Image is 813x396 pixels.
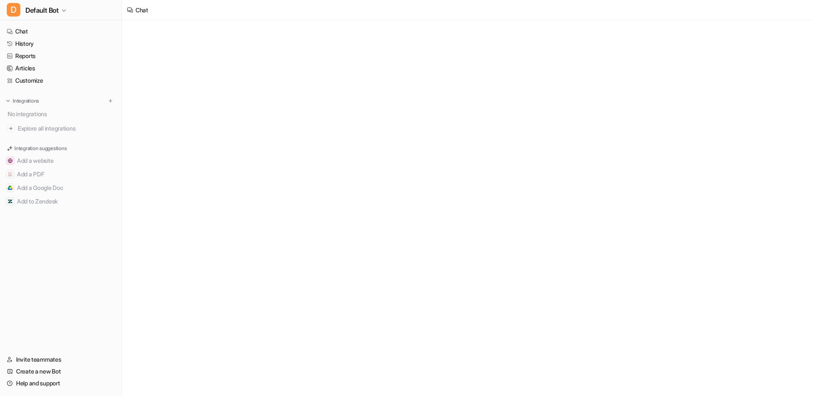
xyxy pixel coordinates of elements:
[3,154,118,167] button: Add a websiteAdd a website
[3,167,118,181] button: Add a PDFAdd a PDF
[3,97,41,105] button: Integrations
[8,185,13,190] img: Add a Google Doc
[3,181,118,195] button: Add a Google DocAdd a Google Doc
[25,4,59,16] span: Default Bot
[7,124,15,133] img: explore all integrations
[3,354,118,365] a: Invite teammates
[8,172,13,177] img: Add a PDF
[3,25,118,37] a: Chat
[13,98,39,104] p: Integrations
[5,98,11,104] img: expand menu
[3,365,118,377] a: Create a new Bot
[3,50,118,62] a: Reports
[3,38,118,50] a: History
[14,145,66,152] p: Integration suggestions
[3,62,118,74] a: Articles
[3,377,118,389] a: Help and support
[7,3,20,17] span: D
[8,199,13,204] img: Add to Zendesk
[108,98,113,104] img: menu_add.svg
[3,123,118,134] a: Explore all integrations
[135,6,148,14] div: Chat
[3,75,118,86] a: Customize
[18,122,115,135] span: Explore all integrations
[5,107,118,121] div: No integrations
[8,158,13,163] img: Add a website
[3,195,118,208] button: Add to ZendeskAdd to Zendesk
